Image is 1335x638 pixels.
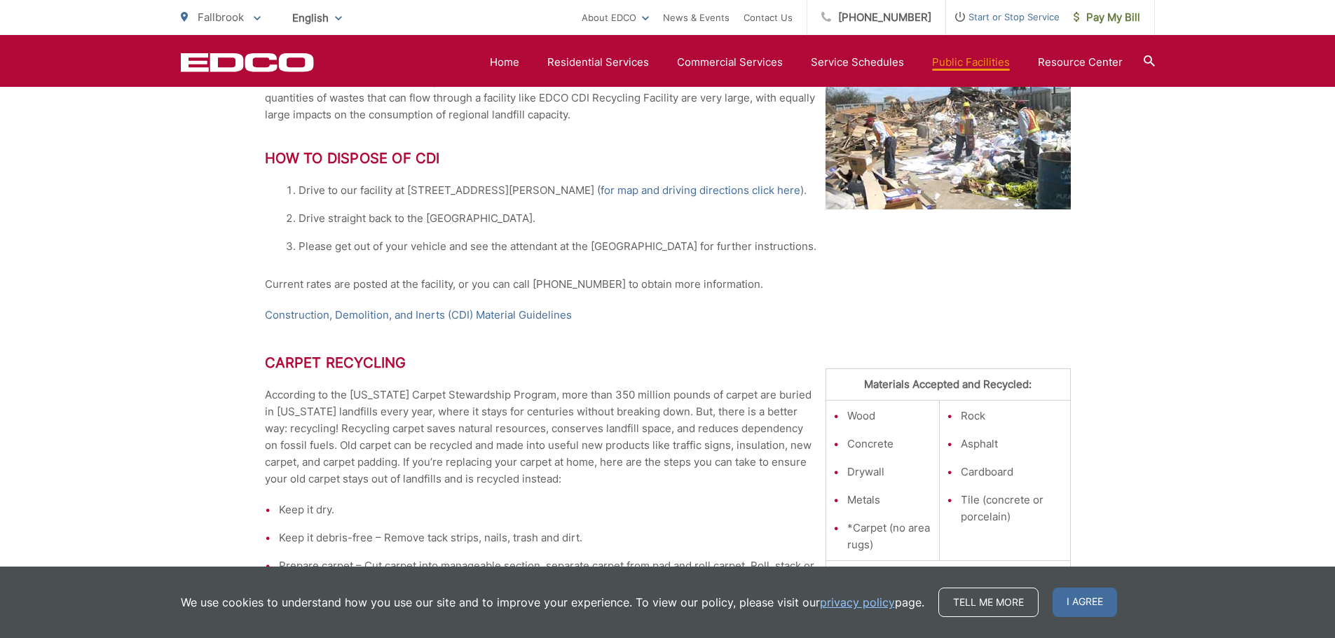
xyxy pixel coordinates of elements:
p: When you recycle, you’re ensuring conservation of precious natural resources. Equally important, ... [265,73,1071,123]
p: According to the [US_STATE] Carpet Stewardship Program, more than 350 million pounds of carpet ar... [265,387,1071,487]
span: I agree [1053,588,1117,617]
li: *Carpet (no area rugs) [847,520,933,553]
li: Tile (concrete or porcelain) [961,492,1062,525]
a: Service Schedules [811,54,904,71]
li: Prepare carpet – Cut carpet into manageable section, separate carpet from pad and roll carpet. Ro... [279,557,1071,591]
img: 5177.jpg [826,25,1071,209]
p: Current rates are posted at the facility, or you can call [PHONE_NUMBER] to obtain more information. [265,276,1071,293]
a: Commercial Services [677,54,783,71]
a: About EDCO [582,9,649,26]
li: Concrete [847,436,933,452]
a: Resource Center [1038,54,1123,71]
h2: Carpet Recycling [265,354,1071,371]
a: Public Facilities [932,54,1010,71]
li: Metals [847,492,933,508]
a: Construction, Demolition, and Inerts (CDI) Material Guidelines [265,307,572,324]
li: Rock [961,408,1062,424]
li: Asphalt [961,436,1062,452]
a: News & Events [663,9,730,26]
li: Drive straight back to the [GEOGRAPHIC_DATA]. [265,210,1071,227]
a: for map and driving directions click here [601,182,800,199]
li: Keep it dry. [279,501,1071,518]
a: Residential Services [547,54,649,71]
a: Contact Us [744,9,793,26]
h2: How to Dispose of CDI [265,150,1071,167]
li: Wood [847,408,933,424]
li: Cardboard [961,464,1062,480]
li: Keep it debris-free – Remove tack strips, nails, trash and dirt. [279,529,1071,546]
span: Fallbrook [198,11,244,24]
p: We use cookies to understand how you use our site and to improve your experience. To view our pol... [181,594,924,611]
span: Pay My Bill [1074,9,1140,26]
span: English [282,6,352,30]
a: EDCD logo. Return to the homepage. [181,53,314,72]
a: privacy policy [820,594,895,611]
li: Please get out of your vehicle and see the attendant at the [GEOGRAPHIC_DATA] for further instruc... [265,238,1071,255]
li: Drive to our facility at [STREET_ADDRESS][PERSON_NAME] ( ). [265,182,1071,199]
li: Drywall [847,464,933,480]
a: Tell me more [938,588,1039,617]
strong: Materials Accepted and Recycled: [864,377,1032,391]
a: Home [490,54,519,71]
